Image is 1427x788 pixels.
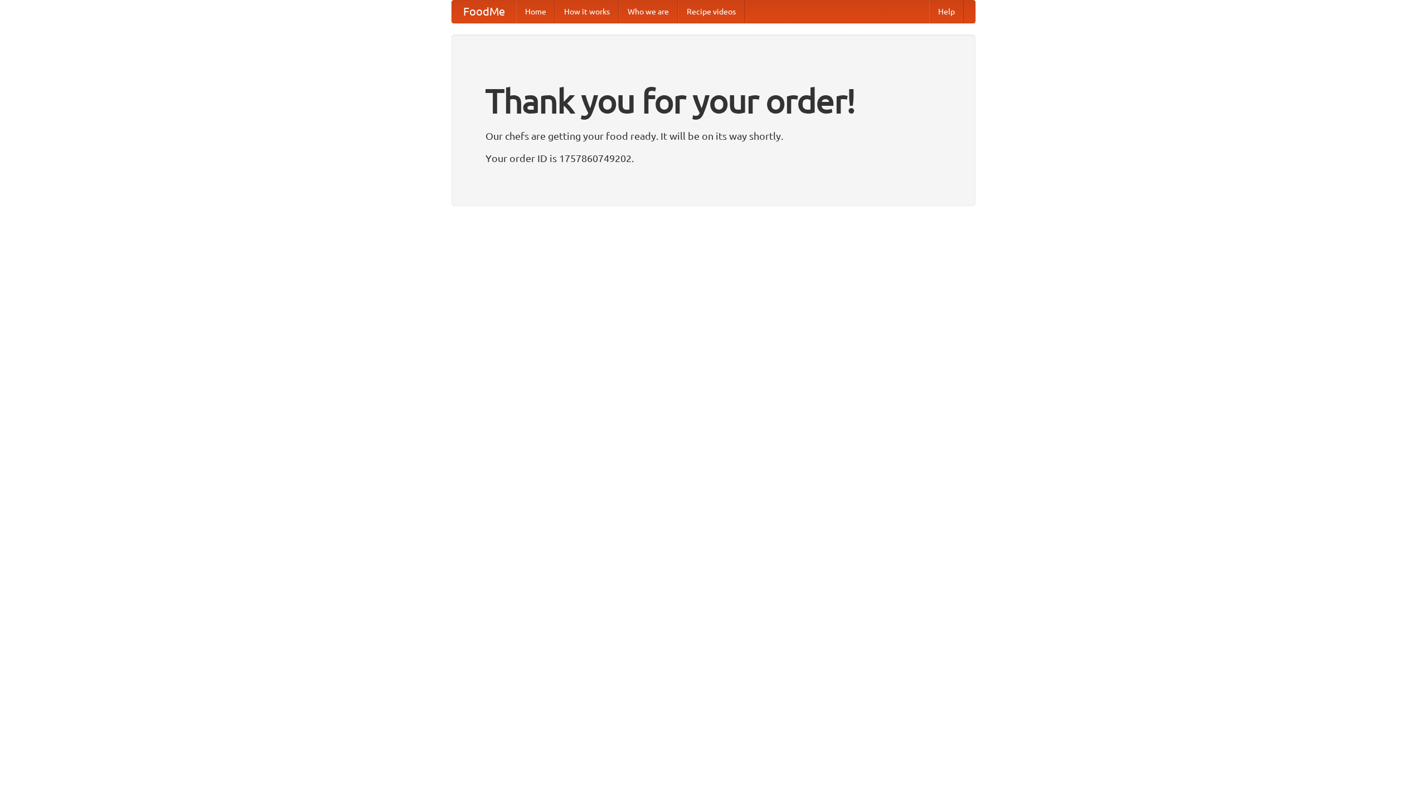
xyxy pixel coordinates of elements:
p: Your order ID is 1757860749202. [486,150,941,167]
p: Our chefs are getting your food ready. It will be on its way shortly. [486,128,941,144]
a: Home [516,1,555,23]
a: Who we are [619,1,678,23]
h1: Thank you for your order! [486,74,941,128]
a: Recipe videos [678,1,745,23]
a: How it works [555,1,619,23]
a: Help [929,1,964,23]
a: FoodMe [452,1,516,23]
